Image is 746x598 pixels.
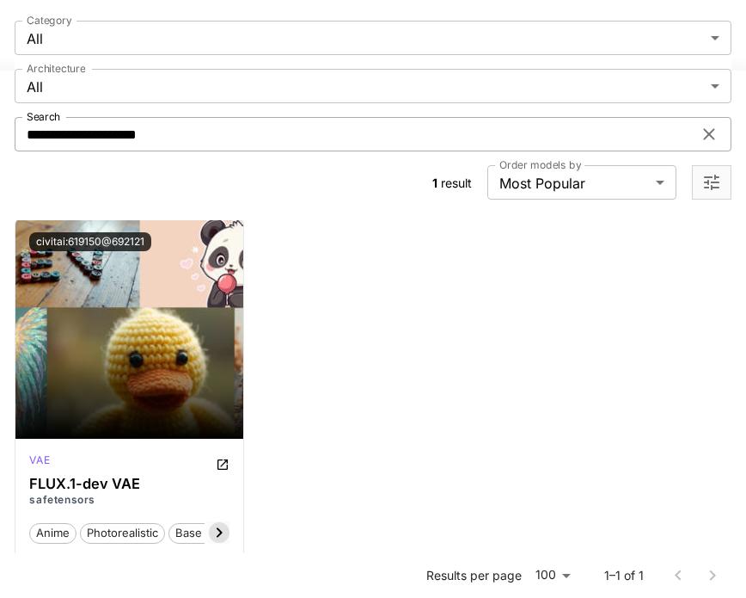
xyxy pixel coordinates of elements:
p: Results per page [426,567,522,584]
p: vae [29,453,50,468]
span: base model [169,525,245,542]
span: result [441,176,472,190]
label: Architecture [27,61,85,76]
button: Open in CivitAI [216,453,229,473]
div: FLUX.1 D [29,453,50,473]
p: 1–1 of 1 [604,567,644,584]
label: Category [27,13,72,28]
label: Search [27,109,60,124]
span: anime [30,525,76,542]
label: Order models by [499,157,581,172]
button: photorealistic [80,521,165,544]
div: 100 [529,563,577,588]
p: safetensors [29,492,229,508]
button: civitai:619150@692121 [29,232,151,251]
button: base model [168,521,246,544]
h3: FLUX.1-dev VAE [29,476,229,492]
span: All [27,77,703,97]
button: anime [29,521,76,544]
button: Open more filters [701,172,722,194]
span: All [27,28,703,49]
span: photorealistic [81,525,164,542]
span: 1 [432,176,437,190]
span: Most Popular [499,173,649,194]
